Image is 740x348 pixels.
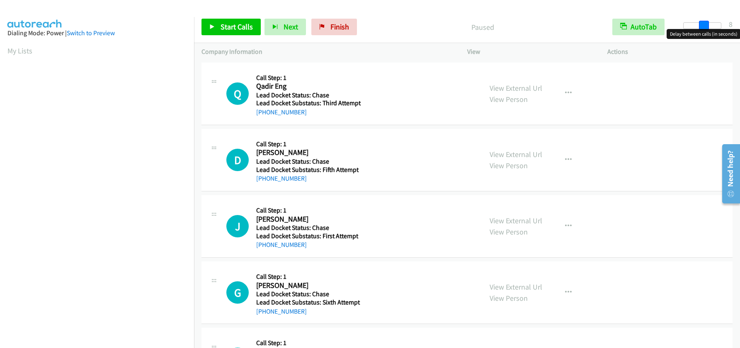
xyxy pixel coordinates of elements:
[201,19,261,35] a: Start Calls
[490,293,528,303] a: View Person
[490,216,542,225] a: View External Url
[226,82,249,105] div: The call is yet to be attempted
[256,82,364,91] h2: Qadir Eng
[256,307,307,315] a: [PHONE_NUMBER]
[284,22,298,31] span: Next
[256,91,364,99] h5: Lead Docket Status: Chase
[256,166,364,174] h5: Lead Docket Substatus: Fifth Attempt
[256,148,364,157] h2: [PERSON_NAME]
[226,82,249,105] h1: Q
[612,19,665,35] button: AutoTab
[490,94,528,104] a: View Person
[256,281,364,290] h2: [PERSON_NAME]
[256,339,364,347] h5: Call Step: 1
[256,74,364,82] h5: Call Step: 1
[311,19,357,35] a: Finish
[256,298,364,307] h5: Lead Docket Substatus: Sixth Attempt
[256,215,364,224] h2: [PERSON_NAME]
[256,140,364,148] h5: Call Step: 1
[221,22,253,31] span: Start Calls
[7,28,187,38] div: Dialing Mode: Power |
[256,232,364,240] h5: Lead Docket Substatus: First Attempt
[264,19,306,35] button: Next
[729,19,733,30] div: 8
[256,224,364,232] h5: Lead Docket Status: Chase
[368,22,597,33] p: Paused
[330,22,349,31] span: Finish
[490,150,542,159] a: View External Url
[256,241,307,249] a: [PHONE_NUMBER]
[490,227,528,237] a: View Person
[607,47,733,57] p: Actions
[67,29,115,37] a: Switch to Preview
[256,174,307,182] a: [PHONE_NUMBER]
[256,157,364,166] h5: Lead Docket Status: Chase
[256,108,307,116] a: [PHONE_NUMBER]
[490,83,542,93] a: View External Url
[226,149,249,171] h1: D
[256,273,364,281] h5: Call Step: 1
[7,46,32,56] a: My Lists
[256,99,364,107] h5: Lead Docket Substatus: Third Attempt
[490,282,542,292] a: View External Url
[490,161,528,170] a: View Person
[256,290,364,298] h5: Lead Docket Status: Chase
[201,47,452,57] p: Company Information
[226,281,249,304] h1: G
[256,206,364,215] h5: Call Step: 1
[226,215,249,237] h1: J
[226,281,249,304] div: The call is yet to be attempted
[226,215,249,237] div: The call is yet to be attempted
[467,47,592,57] p: View
[716,141,740,207] iframe: Resource Center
